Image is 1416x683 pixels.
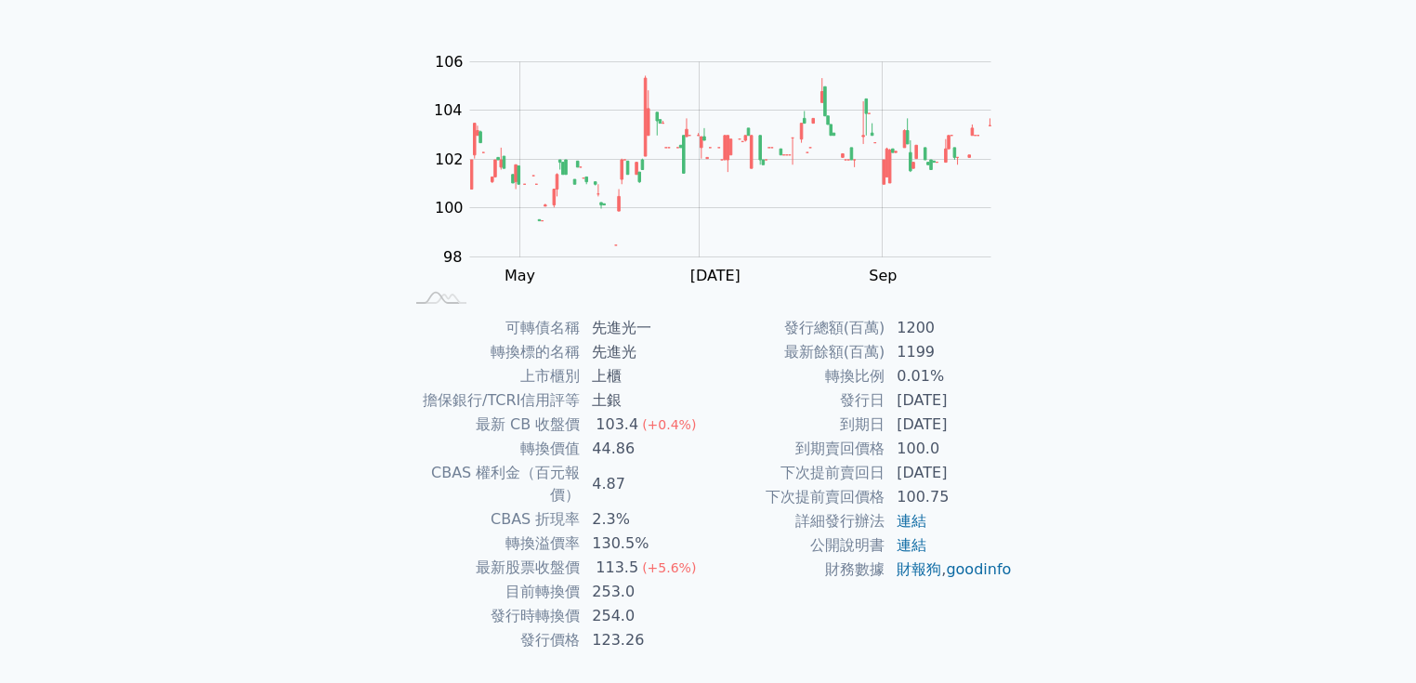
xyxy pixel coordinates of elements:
td: 轉換標的名稱 [403,340,581,364]
td: 詳細發行辦法 [708,509,885,533]
td: 公開說明書 [708,533,885,558]
td: 發行價格 [403,628,581,652]
td: 1200 [885,316,1013,340]
td: 100.75 [885,485,1013,509]
tspan: 104 [434,101,463,119]
tspan: Sep [869,267,897,284]
td: 上市櫃別 [403,364,581,388]
td: 1199 [885,340,1013,364]
span: (+5.6%) [642,560,696,575]
td: 先進光一 [581,316,708,340]
td: 土銀 [581,388,708,413]
td: 下次提前賣回價格 [708,485,885,509]
td: 下次提前賣回日 [708,461,885,485]
tspan: 106 [435,53,464,71]
td: 到期賣回價格 [708,437,885,461]
td: 4.87 [581,461,708,507]
td: 上櫃 [581,364,708,388]
td: 可轉債名稱 [403,316,581,340]
a: 連結 [897,512,926,530]
span: (+0.4%) [642,417,696,432]
tspan: 98 [443,248,462,266]
tspan: [DATE] [690,267,741,284]
td: CBAS 折現率 [403,507,581,532]
td: 先進光 [581,340,708,364]
td: 發行日 [708,388,885,413]
td: 最新 CB 收盤價 [403,413,581,437]
a: goodinfo [946,560,1011,578]
td: 轉換比例 [708,364,885,388]
td: [DATE] [885,413,1013,437]
g: Series [470,75,990,244]
a: 連結 [897,536,926,554]
div: 113.5 [592,557,642,579]
tspan: May [505,267,535,284]
td: 財務數據 [708,558,885,582]
td: 100.0 [885,437,1013,461]
td: 發行總額(百萬) [708,316,885,340]
td: CBAS 權利金（百元報價） [403,461,581,507]
td: [DATE] [885,461,1013,485]
tspan: 100 [435,199,464,217]
td: 轉換價值 [403,437,581,461]
td: 2.3% [581,507,708,532]
td: 到期日 [708,413,885,437]
td: 44.86 [581,437,708,461]
td: 253.0 [581,580,708,604]
td: 0.01% [885,364,1013,388]
td: 254.0 [581,604,708,628]
td: [DATE] [885,388,1013,413]
td: 最新股票收盤價 [403,556,581,580]
div: 聊天小工具 [1323,594,1416,683]
td: 目前轉換價 [403,580,581,604]
td: 轉換溢價率 [403,532,581,556]
td: 擔保銀行/TCRI信用評等 [403,388,581,413]
td: , [885,558,1013,582]
tspan: 102 [435,151,464,168]
td: 130.5% [581,532,708,556]
g: Chart [425,53,1019,284]
div: 103.4 [592,414,642,436]
td: 123.26 [581,628,708,652]
td: 發行時轉換價 [403,604,581,628]
a: 財報狗 [897,560,941,578]
td: 最新餘額(百萬) [708,340,885,364]
iframe: Chat Widget [1323,594,1416,683]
